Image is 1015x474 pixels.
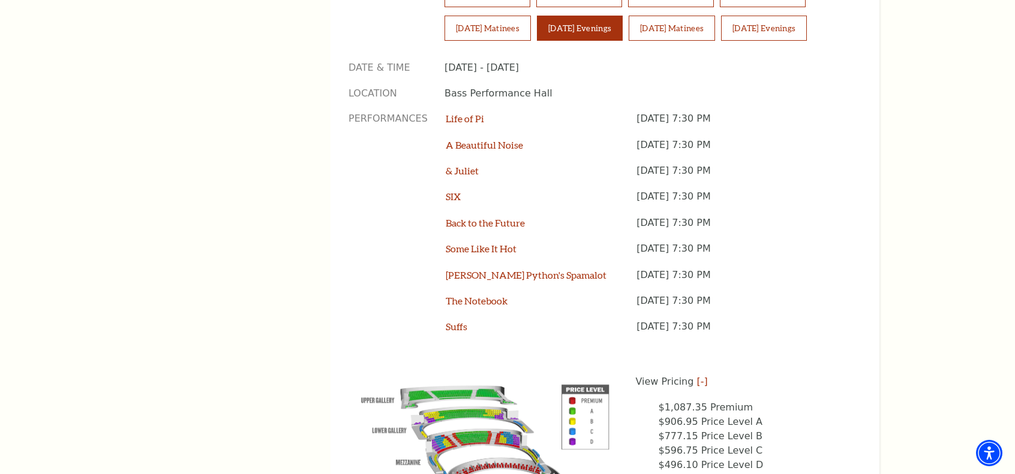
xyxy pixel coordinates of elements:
a: Some Like It Hot [446,243,516,254]
li: $496.10 Price Level D [659,458,844,472]
p: [DATE] 7:30 PM [636,112,843,138]
a: Suffs [446,321,467,332]
a: SIX [446,191,461,202]
button: [DATE] Matinees [629,16,715,41]
a: The Notebook [446,295,507,306]
p: [DATE] - [DATE] [445,61,843,74]
p: View Pricing [636,375,844,389]
li: $596.75 Price Level C [659,443,844,458]
p: [DATE] 7:30 PM [636,164,843,190]
p: [DATE] 7:30 PM [636,138,843,164]
a: A Beautiful Noise [446,139,523,150]
p: Bass Performance Hall [445,87,843,100]
button: [DATE] Matinees [445,16,531,41]
a: Life of Pi [446,113,484,124]
p: [DATE] 7:30 PM [636,242,843,268]
li: $1,087.35 Premium [659,400,844,415]
p: [DATE] 7:30 PM [636,294,843,320]
a: & Juliet [446,165,479,176]
p: Performances [349,112,428,346]
li: $906.95 Price Level A [659,415,844,429]
li: $777.15 Price Level B [659,429,844,443]
button: [DATE] Evenings [721,16,807,41]
p: [DATE] 7:30 PM [636,268,843,294]
a: [-] [696,376,707,387]
p: [DATE] 7:30 PM [636,190,843,216]
p: Location [349,87,427,100]
p: [DATE] 7:30 PM [636,320,843,346]
button: [DATE] Evenings [537,16,623,41]
p: [DATE] 7:30 PM [636,216,843,242]
p: Date & Time [349,61,427,74]
a: [PERSON_NAME] Python's Spamalot [446,269,606,280]
div: Accessibility Menu [976,440,1002,466]
a: Back to the Future [446,217,525,228]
